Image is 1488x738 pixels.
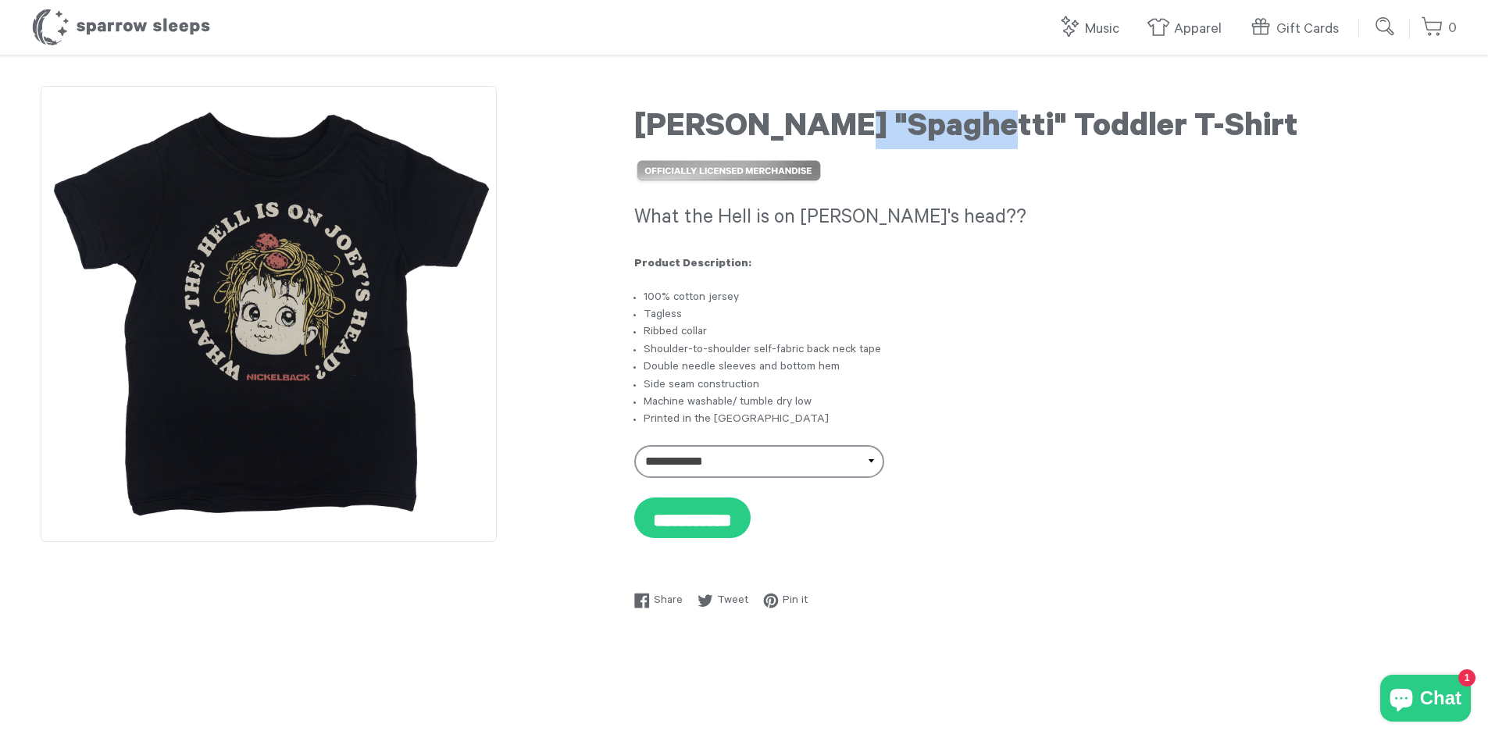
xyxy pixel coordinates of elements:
[634,258,751,271] strong: Product Description:
[644,309,682,322] span: Tagless
[41,86,497,542] img: Nickelback "Spaghetti" Toddler T-Shirt
[1421,12,1457,45] a: 0
[1370,11,1401,42] input: Submit
[644,359,1447,376] li: Double needle sleeves and bottom hem
[31,8,211,47] h1: Sparrow Sleeps
[644,377,1447,394] li: Side seam construction
[644,292,739,305] span: 100% cotton jersey
[644,342,1447,359] li: Shoulder-to-shoulder self-fabric back neck tape
[634,206,1447,233] h3: What the Hell is on [PERSON_NAME]'s head??
[634,110,1447,149] h1: [PERSON_NAME] "Spaghetti" Toddler T-Shirt
[644,394,1447,412] li: Machine washable/ tumble dry low
[783,593,808,610] span: Pin it
[644,324,1447,341] li: Ribbed collar
[1147,12,1229,46] a: Apparel
[1249,12,1347,46] a: Gift Cards
[717,593,748,610] span: Tweet
[1058,12,1127,46] a: Music
[654,593,683,610] span: Share
[644,414,829,426] span: Printed in the [GEOGRAPHIC_DATA]
[1376,675,1476,726] inbox-online-store-chat: Shopify online store chat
